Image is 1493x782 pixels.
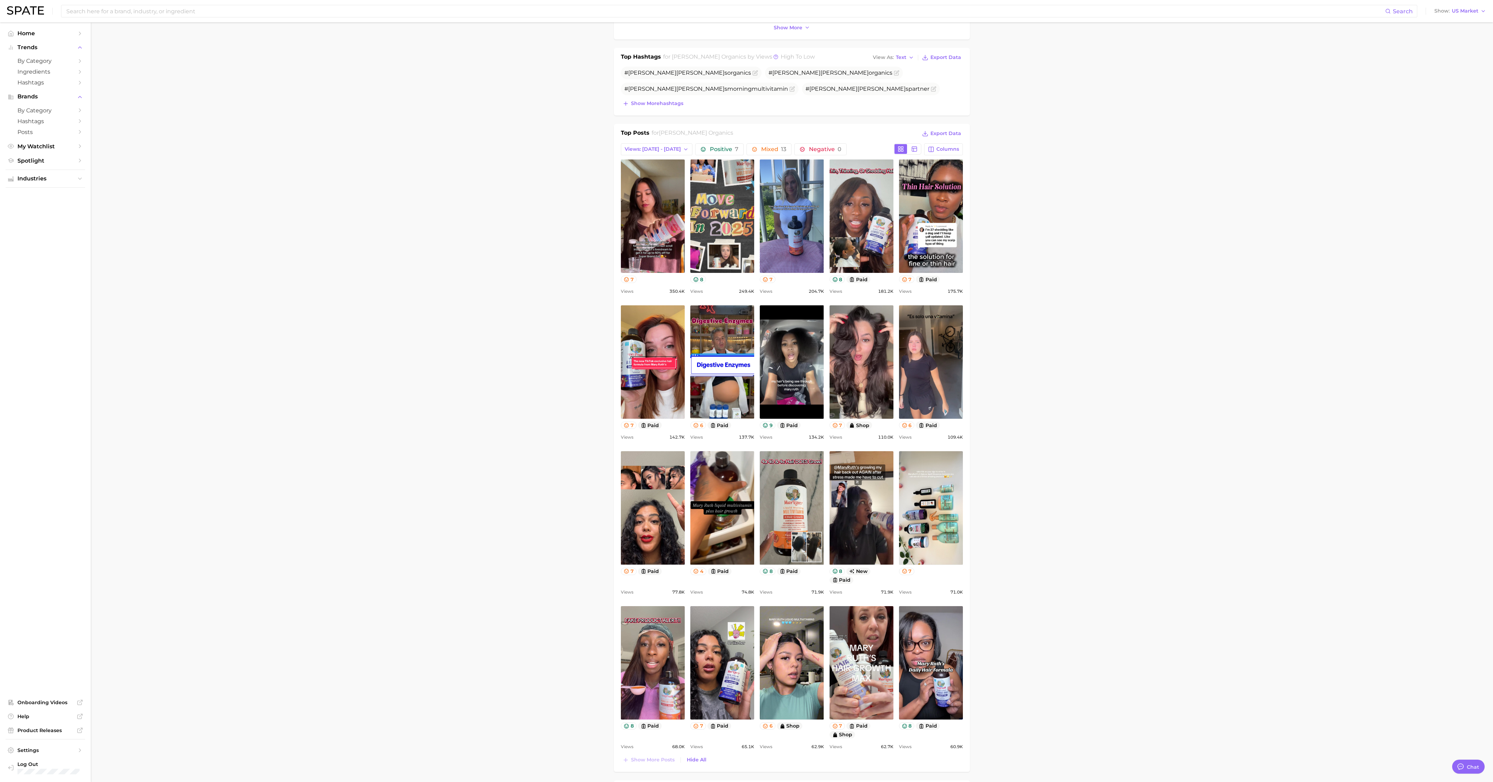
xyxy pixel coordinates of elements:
[7,6,44,15] img: SPATE
[727,69,751,76] span: organics
[6,42,85,53] button: Trends
[17,699,73,706] span: Onboarding Videos
[687,757,706,763] span: Hide All
[621,129,649,139] h1: Top Posts
[896,55,906,59] span: Text
[652,129,733,139] h2: for
[772,69,820,76] span: [PERSON_NAME]
[17,727,73,733] span: Product Releases
[948,287,963,296] span: 175.7k
[17,30,73,37] span: Home
[638,568,662,575] button: paid
[17,176,73,182] span: Industries
[871,53,916,62] button: View AsText
[838,146,841,152] span: 0
[17,79,73,86] span: Hashtags
[899,743,912,751] span: Views
[781,53,815,60] span: high to low
[669,287,685,296] span: 350.4k
[805,85,929,92] span: # spartner
[638,722,662,730] button: paid
[869,69,892,76] span: organics
[672,53,746,60] span: [PERSON_NAME] organics
[924,143,963,155] button: Columns
[690,722,706,730] button: 7
[621,743,633,751] span: Views
[830,731,855,738] button: shop
[17,143,73,150] span: My Watchlist
[777,722,803,730] button: shop
[6,66,85,77] a: Ingredients
[846,276,870,283] button: paid
[881,588,893,596] span: 71.9k
[663,53,815,62] h2: for by Views
[638,422,662,429] button: paid
[6,116,85,127] a: Hashtags
[6,155,85,166] a: Spotlight
[899,588,912,596] span: Views
[1393,8,1413,15] span: Search
[676,85,725,92] span: [PERSON_NAME]
[772,23,812,32] button: Show more
[811,588,824,596] span: 71.9k
[916,422,940,429] button: paid
[930,54,961,60] span: Export Data
[761,147,786,152] span: Mixed
[830,287,842,296] span: Views
[899,422,915,429] button: 6
[760,743,772,751] span: Views
[881,743,893,751] span: 62.7k
[735,146,738,152] span: 7
[830,422,845,429] button: 7
[830,722,845,730] button: 7
[624,85,788,92] span: # smorningmultivitamin
[690,433,703,441] span: Views
[899,287,912,296] span: Views
[768,69,892,76] span: #
[690,287,703,296] span: Views
[760,433,772,441] span: Views
[777,568,801,575] button: paid
[846,722,870,730] button: paid
[621,588,633,596] span: Views
[708,568,732,575] button: paid
[669,433,685,441] span: 142.7k
[950,588,963,596] span: 71.0k
[6,725,85,736] a: Product Releases
[811,743,824,751] span: 62.9k
[17,58,73,64] span: by Category
[6,711,85,722] a: Help
[809,287,824,296] span: 204.7k
[809,147,841,152] span: Negative
[17,713,73,720] span: Help
[710,147,738,152] span: Positive
[920,53,963,62] button: Export Data
[628,69,676,76] span: [PERSON_NAME]
[631,757,675,763] span: Show more posts
[760,722,775,730] button: 6
[1434,9,1450,13] span: Show
[690,568,706,575] button: 4
[1433,7,1488,16] button: ShowUS Market
[857,85,906,92] span: [PERSON_NAME]
[621,53,661,62] h1: Top Hashtags
[1452,9,1478,13] span: US Market
[936,146,959,152] span: Columns
[6,173,85,184] button: Industries
[621,722,637,730] button: 8
[621,422,637,429] button: 7
[621,99,685,109] button: Show morehashtags
[830,743,842,751] span: Views
[809,85,857,92] span: [PERSON_NAME]
[659,129,733,136] span: [PERSON_NAME] organics
[760,422,775,429] button: 9
[17,107,73,114] span: by Category
[739,287,754,296] span: 249.4k
[66,5,1385,17] input: Search here for a brand, industry, or ingredient
[846,568,870,575] span: new
[878,287,893,296] span: 181.2k
[672,588,685,596] span: 77.8k
[6,141,85,152] a: My Watchlist
[624,69,751,76] span: # s
[830,433,842,441] span: Views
